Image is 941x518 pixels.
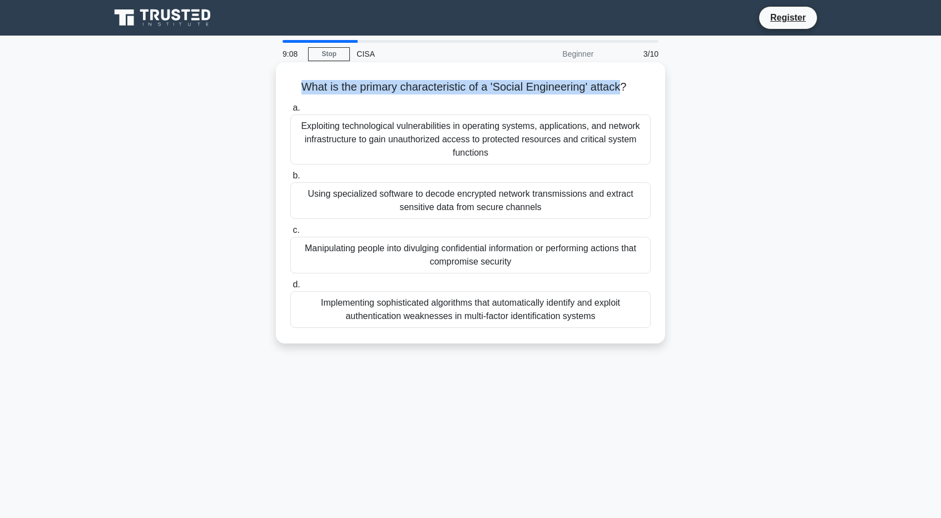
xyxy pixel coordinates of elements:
[276,43,308,65] div: 9:08
[290,291,651,328] div: Implementing sophisticated algorithms that automatically identify and exploit authentication weak...
[293,171,300,180] span: b.
[290,237,651,273] div: Manipulating people into divulging confidential information or performing actions that compromise...
[293,103,300,112] span: a.
[350,43,503,65] div: CISA
[600,43,665,65] div: 3/10
[503,43,600,65] div: Beginner
[293,225,299,235] span: c.
[293,280,300,289] span: d.
[308,47,350,61] a: Stop
[289,80,652,94] h5: What is the primary characteristic of a 'Social Engineering' attack?
[764,11,813,24] a: Register
[290,114,651,165] div: Exploiting technological vulnerabilities in operating systems, applications, and network infrastr...
[290,182,651,219] div: Using specialized software to decode encrypted network transmissions and extract sensitive data f...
